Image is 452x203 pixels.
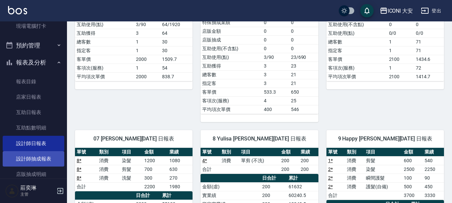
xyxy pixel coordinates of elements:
[262,53,289,62] td: 3/90
[5,184,19,198] img: Person
[20,185,55,191] h5: 莊奕琳
[134,72,160,81] td: 2000
[414,37,444,46] td: 71
[262,62,289,70] td: 3
[345,182,364,191] td: 消費
[143,165,167,174] td: 700
[3,37,64,54] button: 預約管理
[75,64,134,72] td: 客項次(服務)
[160,72,193,81] td: 838.7
[75,46,134,55] td: 指定客
[75,148,193,191] table: a dense table
[143,174,167,182] td: 300
[289,18,318,27] td: 0
[75,148,97,157] th: 單號
[3,54,64,71] button: 報表及分析
[289,70,318,79] td: 21
[423,148,444,157] th: 業績
[83,135,184,142] span: 07 [PERSON_NAME][DATE] 日報表
[168,156,193,165] td: 1080
[75,55,134,64] td: 客單價
[262,96,289,105] td: 4
[120,174,143,182] td: 洗髮
[364,148,402,157] th: 項目
[201,165,220,174] td: 合計
[239,156,280,165] td: 單剪 (不洗)
[262,105,289,114] td: 400
[364,156,402,165] td: 剪髮
[402,156,423,165] td: 600
[326,148,444,200] table: a dense table
[289,88,318,96] td: 650
[3,120,64,135] a: 互助點數明細
[97,156,120,165] td: 消費
[262,35,289,44] td: 0
[289,79,318,88] td: 21
[280,156,299,165] td: 200
[3,105,64,120] a: 互助日報表
[423,191,444,200] td: 3330
[377,4,416,18] button: ICONI 大安
[388,7,413,15] div: ICONI 大安
[326,29,387,37] td: 互助使用(點)
[289,105,318,114] td: 546
[414,20,444,29] td: 0
[387,64,414,72] td: 1
[423,174,444,182] td: 90
[414,64,444,72] td: 72
[345,174,364,182] td: 消費
[287,191,318,200] td: 60240.5
[402,148,423,157] th: 金額
[201,148,220,157] th: 單號
[160,46,193,55] td: 30
[326,64,387,72] td: 客項次(服務)
[414,29,444,37] td: 0/0
[143,148,167,157] th: 金額
[289,96,318,105] td: 25
[262,70,289,79] td: 3
[289,53,318,62] td: 23/690
[201,62,262,70] td: 互助獲得
[239,148,280,157] th: 項目
[387,20,414,29] td: 0
[326,37,387,46] td: 總客數
[75,72,134,81] td: 平均項次單價
[134,55,160,64] td: 2000
[160,29,193,37] td: 64
[3,136,64,151] a: 設計師日報表
[414,72,444,81] td: 1414.7
[364,165,402,174] td: 染髮
[287,174,318,183] th: 累計
[120,156,143,165] td: 染髮
[299,148,318,157] th: 業績
[326,55,387,64] td: 客單價
[120,148,143,157] th: 項目
[134,191,160,200] th: 日合計
[160,191,193,200] th: 累計
[97,165,120,174] td: 消費
[402,191,423,200] td: 3700
[97,148,120,157] th: 類別
[134,46,160,55] td: 1
[160,64,193,72] td: 54
[423,156,444,165] td: 540
[201,70,262,79] td: 總客數
[201,105,262,114] td: 平均項次單價
[260,174,287,183] th: 日合計
[201,35,262,44] td: 店販抽成
[201,191,260,200] td: 實業績
[209,135,310,142] span: 8 Yulisa [PERSON_NAME][DATE] 日報表
[201,27,262,35] td: 店販金額
[3,151,64,167] a: 設計師抽成報表
[220,148,239,157] th: 類別
[8,6,27,14] img: Logo
[423,165,444,174] td: 2250
[201,182,260,191] td: 金額(虛)
[387,72,414,81] td: 2100
[418,5,444,17] button: 登出
[423,182,444,191] td: 450
[414,46,444,55] td: 71
[326,20,387,29] td: 互助使用(不含點)
[299,156,318,165] td: 200
[134,37,160,46] td: 1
